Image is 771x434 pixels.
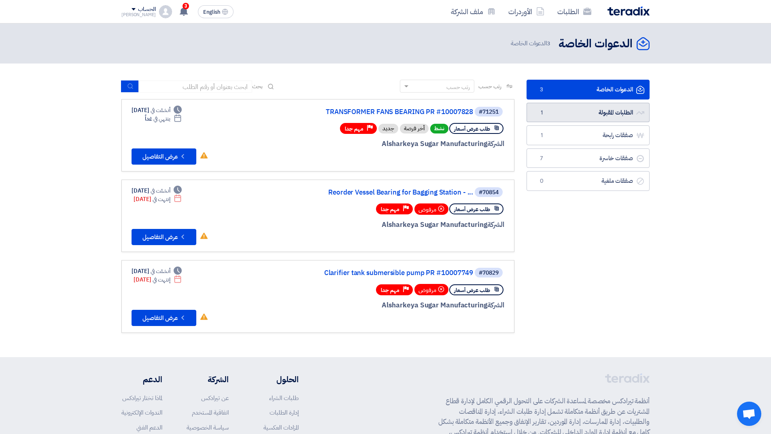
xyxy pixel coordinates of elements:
span: بحث [252,82,263,91]
a: الأوردرات [502,2,551,21]
span: الدعوات الخاصة [511,39,552,48]
div: [DATE] [134,275,182,284]
a: الدعم الفني [136,423,162,432]
span: طلب عرض أسعار [454,125,490,133]
a: طلبات الشراء [269,394,299,402]
a: الدعوات الخاصة3 [527,80,650,100]
div: #70829 [479,270,499,276]
a: المزادات العكسية [263,423,299,432]
span: 0 [537,177,546,185]
span: أنشئت في [151,186,170,195]
div: [PERSON_NAME] [121,13,156,17]
span: 7 [537,155,546,163]
span: طلب عرض أسعار [454,286,490,294]
div: Alsharkeya Sugar Manufacturing [310,139,504,149]
a: اتفاقية المستخدم [192,408,229,417]
a: صفقات رابحة1 [527,125,650,145]
a: صفقات خاسرة7 [527,148,650,168]
span: إنتهت في [153,195,170,203]
div: #71251 [479,109,499,115]
button: عرض التفاصيل [132,310,196,326]
input: ابحث بعنوان أو رقم الطلب [139,80,252,93]
a: Clarifier tank submersible pump PR #10007749 [311,269,473,277]
div: أخر فرصة [400,124,429,133]
a: لماذا تختار تيرادكس [122,394,162,402]
span: رتب حسب [478,82,501,91]
span: 1 [537,131,546,140]
div: #70854 [479,190,499,195]
li: الحلول [253,373,299,385]
span: أنشئت في [151,106,170,114]
div: Alsharkeya Sugar Manufacturing [310,300,504,311]
span: 3 [537,86,546,94]
h2: الدعوات الخاصة [559,36,633,52]
img: profile_test.png [159,5,172,18]
div: مرفوض [414,203,448,215]
span: مهم جدا [381,205,399,213]
li: الشركة [187,373,229,385]
span: أنشئت في [151,267,170,275]
span: نشط [430,124,448,133]
a: الطلبات المقبولة1 [527,103,650,123]
div: [DATE] [132,186,182,195]
div: [DATE] [132,267,182,275]
a: عن تيرادكس [201,394,229,402]
div: مرفوض [414,284,448,295]
a: سياسة الخصوصية [187,423,229,432]
span: مهم جدا [381,286,399,294]
div: غداً [145,114,182,123]
span: 1 [537,109,546,117]
a: الطلبات [551,2,598,21]
a: ملف الشركة [444,2,502,21]
span: طلب عرض أسعار [454,205,490,213]
div: رتب حسب [446,83,470,91]
span: إنتهت في [153,275,170,284]
a: إدارة الطلبات [270,408,299,417]
a: الندوات الإلكترونية [121,408,162,417]
span: الشركة [487,220,505,230]
a: Open chat [737,402,761,426]
span: ينتهي في [153,114,170,123]
div: Alsharkeya Sugar Manufacturing [310,220,504,230]
span: الشركة [487,300,505,310]
a: Reorder Vessel Bearing for Bagging Station - ... [311,189,473,196]
button: عرض التفاصيل [132,229,196,245]
div: الحساب [138,6,155,13]
span: English [203,9,220,15]
span: مهم جدا [345,125,363,133]
button: عرض التفاصيل [132,148,196,165]
a: صفقات ملغية0 [527,171,650,191]
li: الدعم [121,373,162,385]
div: جديد [378,124,398,133]
a: TRANSFORMER FANS BEARING PR #10007828 [311,108,473,116]
span: 3 [183,3,189,9]
div: [DATE] [132,106,182,114]
img: Teradix logo [607,6,650,16]
span: 3 [547,39,550,48]
button: English [198,5,234,18]
div: [DATE] [134,195,182,203]
span: الشركة [487,139,505,149]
